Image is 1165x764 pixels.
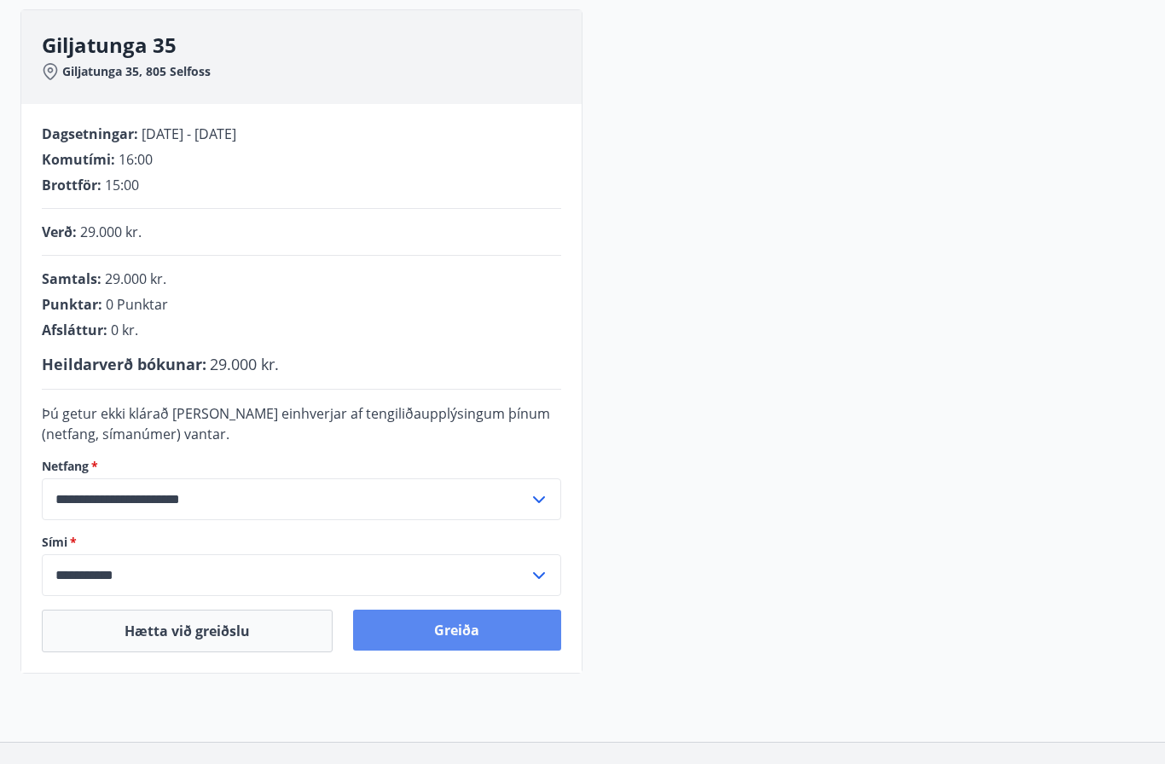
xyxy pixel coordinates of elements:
span: 29.000 kr. [210,354,279,374]
span: 0 Punktar [106,295,168,314]
button: Hætta við greiðslu [42,610,333,652]
span: [DATE] - [DATE] [142,124,236,143]
span: 0 kr. [111,321,138,339]
label: Netfang [42,458,561,475]
span: Brottför : [42,176,101,194]
button: Greiða [353,610,562,651]
span: Giljatunga 35, 805 Selfoss [62,63,211,80]
span: Samtals : [42,269,101,288]
label: Sími [42,534,561,551]
span: Verð : [42,223,77,241]
span: Dagsetningar : [42,124,138,143]
h3: Giljatunga 35 [42,31,582,60]
span: 15:00 [105,176,139,194]
span: Þú getur ekki klárað [PERSON_NAME] einhverjar af tengiliðaupplýsingum þínum (netfang, símanúmer) ... [42,404,550,443]
span: Heildarverð bókunar : [42,354,206,374]
span: 29.000 kr. [80,223,142,241]
span: 16:00 [119,150,153,169]
span: Afsláttur : [42,321,107,339]
span: 29.000 kr. [105,269,166,288]
span: Punktar : [42,295,102,314]
span: Komutími : [42,150,115,169]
